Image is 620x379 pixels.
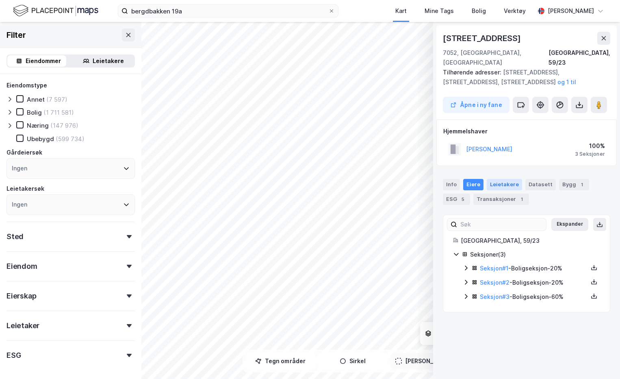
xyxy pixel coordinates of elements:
[27,135,54,143] div: Ubebygd
[395,6,407,16] div: Kart
[50,122,78,129] div: (147 976)
[470,250,600,259] div: Seksjoner ( 3 )
[559,179,589,190] div: Bygg
[463,179,483,190] div: Eiere
[7,184,44,194] div: Leietakersøk
[443,179,460,190] div: Info
[27,109,42,116] div: Bolig
[93,56,124,66] div: Leietakere
[443,69,503,76] span: Tilhørende adresser:
[43,109,74,116] div: (1 711 581)
[461,236,600,246] div: [GEOGRAPHIC_DATA], 59/23
[12,163,27,173] div: Ingen
[457,218,546,231] input: Søk
[575,141,605,151] div: 100%
[480,264,588,273] div: - Boligseksjon - 20%
[7,321,39,331] div: Leietaker
[443,48,548,68] div: 7052, [GEOGRAPHIC_DATA], [GEOGRAPHIC_DATA]
[7,81,47,90] div: Eiendomstype
[12,200,27,209] div: Ingen
[551,218,588,231] button: Ekspander
[405,356,491,366] div: [PERSON_NAME] til kartutsnitt
[472,6,486,16] div: Bolig
[480,293,509,300] a: Seksjon#3
[504,6,526,16] div: Verktøy
[525,179,556,190] div: Datasett
[459,195,467,203] div: 5
[7,28,26,41] div: Filter
[7,351,21,360] div: ESG
[7,232,24,242] div: Sted
[46,96,67,103] div: (7 597)
[318,353,387,369] button: Sirkel
[27,96,45,103] div: Annet
[579,340,620,379] iframe: Chat Widget
[575,151,605,157] div: 3 Seksjoner
[7,148,42,157] div: Gårdeiersøk
[578,181,586,189] div: 1
[246,353,315,369] button: Tegn områder
[443,194,470,205] div: ESG
[443,32,522,45] div: [STREET_ADDRESS]
[518,195,526,203] div: 1
[548,6,594,16] div: [PERSON_NAME]
[128,5,328,17] input: Søk på adresse, matrikkel, gårdeiere, leietakere eller personer
[473,194,529,205] div: Transaksjoner
[443,126,610,136] div: Hjemmelshaver
[7,291,36,301] div: Eierskap
[56,135,85,143] div: (599 734)
[425,6,454,16] div: Mine Tags
[480,279,509,286] a: Seksjon#2
[487,179,522,190] div: Leietakere
[579,340,620,379] div: Kontrollprogram for chat
[26,56,61,66] div: Eiendommer
[443,68,604,87] div: [STREET_ADDRESS], [STREET_ADDRESS], [STREET_ADDRESS]
[7,261,37,271] div: Eiendom
[480,265,508,272] a: Seksjon#1
[13,4,98,18] img: logo.f888ab2527a4732fd821a326f86c7f29.svg
[548,48,610,68] div: [GEOGRAPHIC_DATA], 59/23
[480,278,588,288] div: - Boligseksjon - 20%
[480,292,588,302] div: - Boligseksjon - 60%
[27,122,49,129] div: Næring
[443,97,509,113] button: Åpne i ny fane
